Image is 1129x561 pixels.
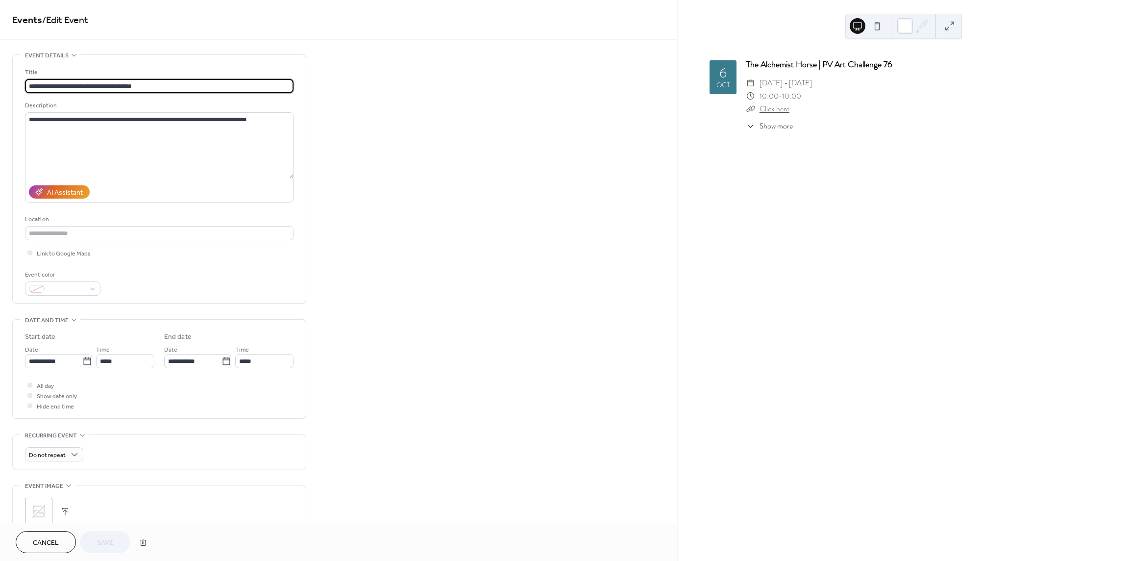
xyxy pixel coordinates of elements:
[746,121,792,132] button: ​Show more
[12,11,42,30] a: Events
[25,345,38,355] span: Date
[37,402,74,412] span: Hide end time
[33,538,59,548] span: Cancel
[746,102,755,115] div: ​
[716,82,730,89] div: Oct
[47,188,83,198] div: AI Assistant
[760,103,789,114] a: Click here
[746,121,755,132] div: ​
[760,121,793,132] span: Show more
[37,381,54,391] span: All day
[25,498,52,525] div: ;
[25,431,77,441] span: Recurring event
[746,90,755,102] div: ​
[25,67,292,77] div: Title
[25,270,98,280] div: Event color
[25,101,292,111] div: Description
[37,249,91,259] span: Link to Google Maps
[782,90,801,102] span: 10:00
[25,481,63,491] span: Event image
[29,450,66,461] span: Do not repeat
[779,90,782,102] span: -
[25,332,55,342] div: Start date
[96,345,110,355] span: Time
[164,332,192,342] div: End date
[746,58,892,71] a: The Alchemist Horse | PV Art Challenge 76
[25,214,292,225] div: Location
[42,11,88,30] span: / Edit Event
[25,51,69,61] span: Event details
[760,90,779,102] span: 10:00
[746,76,755,89] div: ​
[760,76,812,89] span: [DATE] - [DATE]
[25,315,69,326] span: Date and time
[164,345,177,355] span: Date
[235,345,249,355] span: Time
[37,391,77,402] span: Show date only
[719,66,727,80] div: 6
[16,531,76,553] button: Cancel
[29,185,90,199] button: AI Assistant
